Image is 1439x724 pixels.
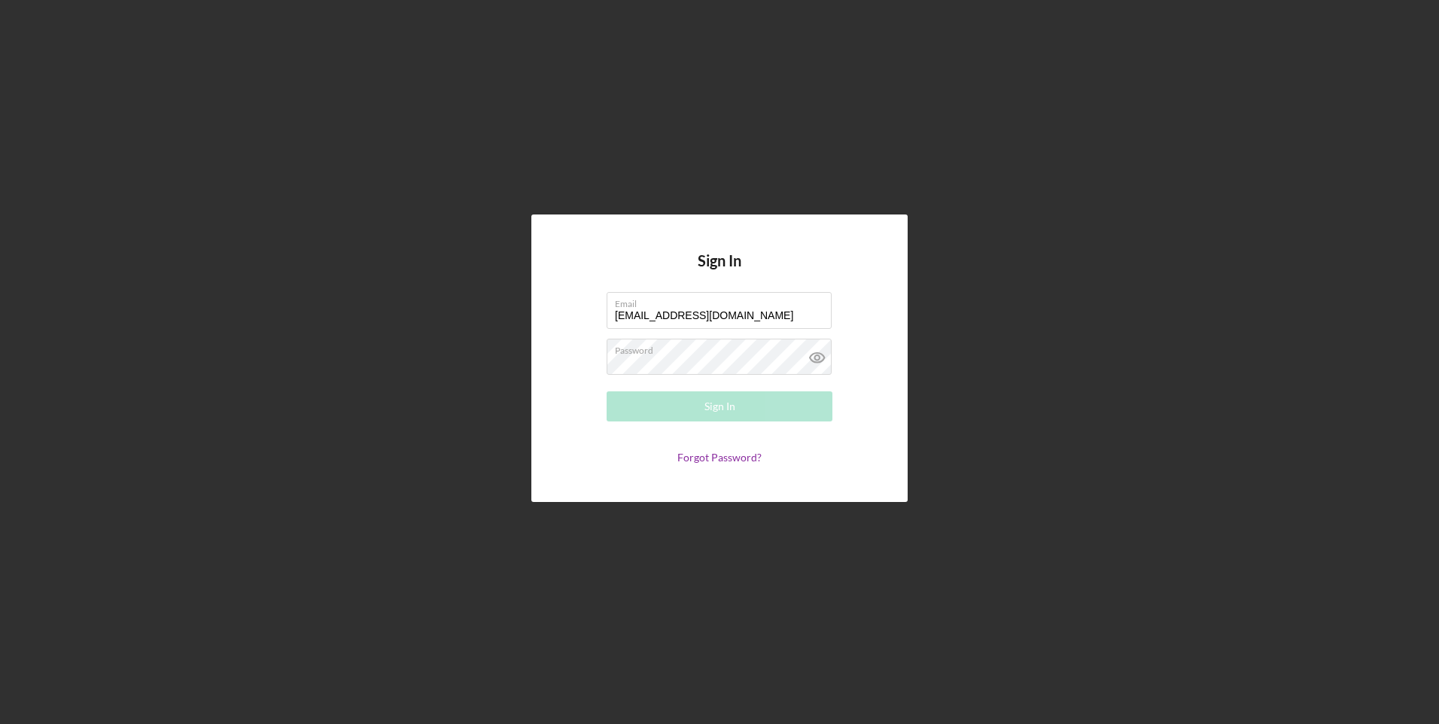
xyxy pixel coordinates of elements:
button: Sign In [607,391,832,421]
label: Email [615,293,832,309]
label: Password [615,339,832,356]
div: Sign In [704,391,735,421]
a: Forgot Password? [677,451,762,464]
h4: Sign In [698,252,741,292]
